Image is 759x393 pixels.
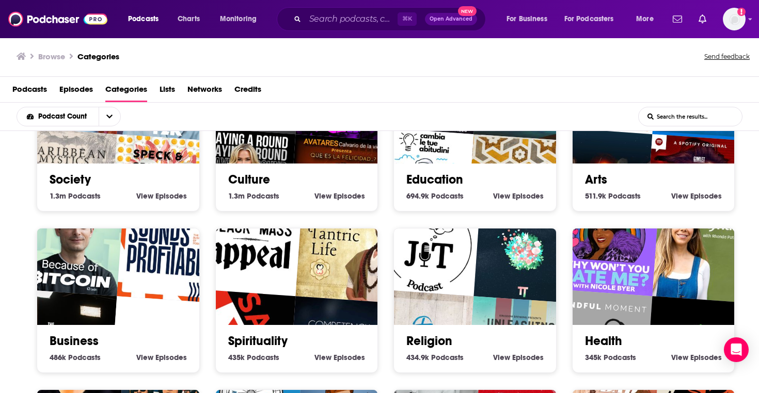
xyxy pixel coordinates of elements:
[737,8,746,16] svg: Add a profile image
[8,9,107,29] a: Podchaser - Follow, Share and Rate Podcasts
[608,191,641,201] span: Podcasts
[555,192,659,296] img: Why Won't You Date Me? with Nicole Byer
[105,81,147,102] a: Categories
[512,191,544,201] span: Episodes
[228,191,279,201] a: 1.3m Culture Podcasts
[694,10,710,28] a: Show notifications dropdown
[247,191,279,201] span: Podcasts
[493,353,544,362] a: View Religion Episodes
[213,11,270,27] button: open menu
[155,353,187,362] span: Episodes
[136,353,153,362] span: View
[295,199,399,303] img: The Tantric Life
[669,10,686,28] a: Show notifications dropdown
[671,353,688,362] span: View
[77,52,119,61] a: Categories
[512,353,544,362] span: Episodes
[155,191,187,201] span: Episodes
[178,12,200,26] span: Charts
[334,191,365,201] span: Episodes
[160,81,175,102] a: Lists
[136,191,187,201] a: View Society Episodes
[629,11,667,27] button: open menu
[499,11,560,27] button: open menu
[136,353,187,362] a: View Business Episodes
[701,50,753,64] button: Send feedback
[99,107,120,126] button: open menu
[585,353,636,362] a: 345k Health Podcasts
[128,12,159,26] span: Podcasts
[671,353,722,362] a: View Health Episodes
[493,353,510,362] span: View
[377,192,481,296] img: Just Thinking Podcast
[585,353,602,362] span: 345k
[406,333,452,349] a: Religion
[406,191,429,201] span: 694.9k
[671,191,688,201] span: View
[314,191,331,201] span: View
[50,172,91,187] a: Society
[38,52,65,61] h3: Browse
[68,353,101,362] span: Podcasts
[171,11,206,27] a: Charts
[234,81,261,102] a: Credits
[117,199,220,303] img: Sounds Profitable
[406,172,463,187] a: Education
[493,191,544,201] a: View Education Episodes
[585,172,607,187] a: Arts
[425,13,477,25] button: Open AdvancedNew
[198,192,302,296] img: Black Mass Appeal: Modern Satanism for the Masses
[59,81,93,102] a: Episodes
[17,113,99,120] button: open menu
[50,353,66,362] span: 486k
[68,191,101,201] span: Podcasts
[406,191,464,201] a: 694.9k Education Podcasts
[20,192,124,296] div: Because of Bitcoin
[247,353,279,362] span: Podcasts
[305,11,398,27] input: Search podcasts, credits, & more...
[585,191,606,201] span: 511.9k
[585,191,641,201] a: 511.9k Arts Podcasts
[220,12,257,26] span: Monitoring
[585,333,622,349] a: Health
[724,337,749,362] div: Open Intercom Messenger
[38,113,90,120] span: Podcast Count
[228,353,279,362] a: 435k Spirituality Podcasts
[12,81,47,102] a: Podcasts
[228,353,245,362] span: 435k
[406,353,429,362] span: 434.9k
[314,353,365,362] a: View Spirituality Episodes
[723,8,746,30] span: Logged in as KTMSseat4
[558,11,629,27] button: open menu
[406,353,464,362] a: 434.9k Religion Podcasts
[136,191,153,201] span: View
[50,191,101,201] a: 1.3m Society Podcasts
[431,191,464,201] span: Podcasts
[17,107,137,126] h2: Choose List sort
[50,333,99,349] a: Business
[334,353,365,362] span: Episodes
[723,8,746,30] button: Show profile menu
[398,12,417,26] span: ⌘ K
[228,172,270,187] a: Culture
[314,353,331,362] span: View
[287,7,496,31] div: Search podcasts, credits, & more...
[431,353,464,362] span: Podcasts
[636,12,654,26] span: More
[458,6,477,16] span: New
[187,81,222,102] span: Networks
[473,199,577,303] img: The Creation Stories
[723,8,746,30] img: User Profile
[564,12,614,26] span: For Podcasters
